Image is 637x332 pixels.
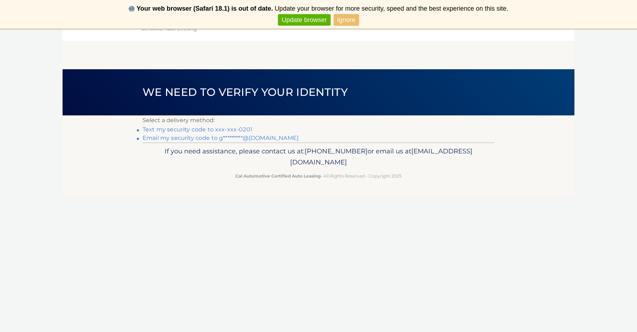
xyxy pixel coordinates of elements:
[275,5,508,12] span: Update your browser for more security, speed and the best experience on this site.
[143,126,252,133] a: Text my security code to xxx-xxx-0201
[147,172,490,180] p: - All Rights Reserved - Copyright 2025
[305,147,368,155] span: [PHONE_NUMBER]
[278,14,330,26] a: Update browser
[136,5,273,12] b: Your web browser (Safari 18.1) is out of date.
[334,14,359,26] a: Ignore
[143,115,494,125] p: Select a delivery method:
[147,146,490,168] p: If you need assistance, please contact us at: or email us at
[143,86,348,99] span: We need to verify your identity
[235,173,321,179] strong: Cal Automotive Certified Auto Leasing
[143,135,299,141] a: Email my security code to g*********@[DOMAIN_NAME]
